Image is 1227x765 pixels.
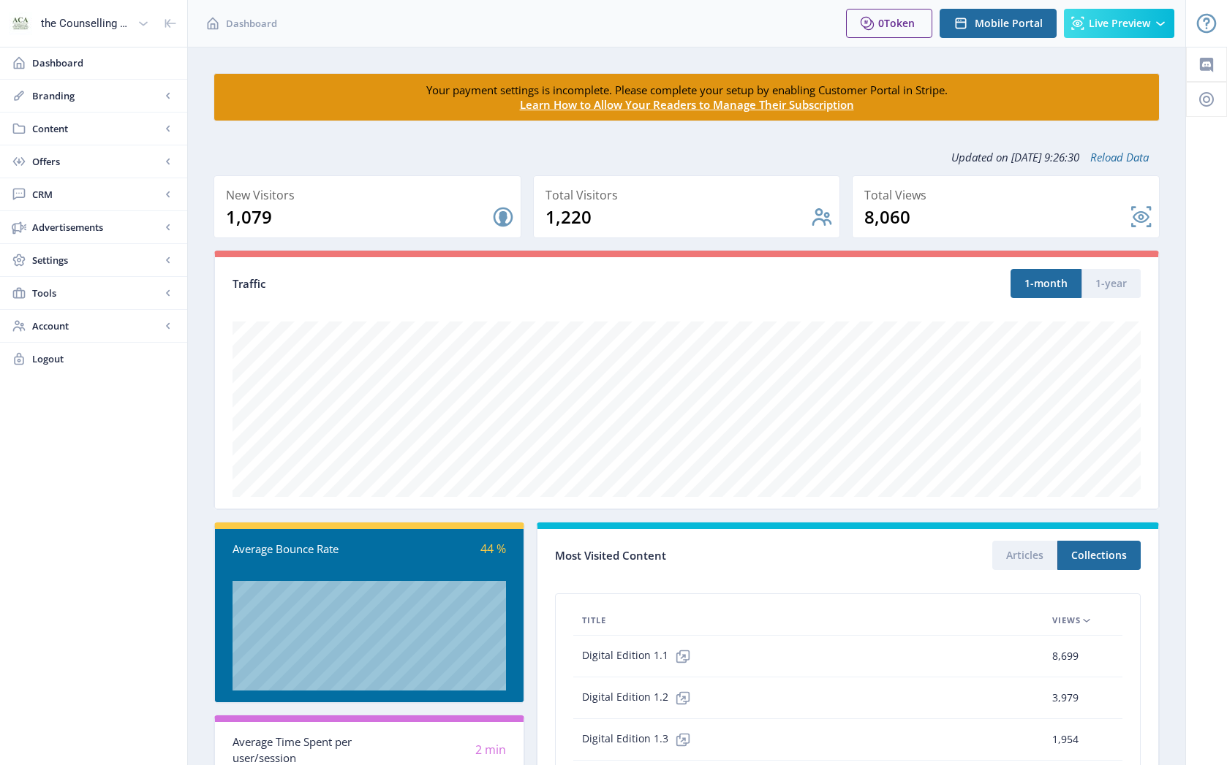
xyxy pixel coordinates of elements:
[41,7,132,39] div: the Counselling Australia Magazine
[975,18,1043,29] span: Mobile Portal
[864,205,1130,229] div: 8,060
[32,253,161,267] span: Settings
[545,185,834,205] div: Total Visitors
[233,275,687,292] div: Traffic
[1011,269,1081,298] button: 1-month
[884,16,915,30] span: Token
[233,541,369,557] div: Average Bounce Rate
[864,185,1153,205] div: Total Views
[226,16,277,31] span: Dashboard
[371,83,1003,112] div: Your payment settings is incomplete. Please complete your setup by enabling Customer Portal in St...
[32,286,161,300] span: Tools
[1052,689,1079,707] span: 3,979
[9,12,32,35] img: properties.app_icon.jpeg
[226,205,491,229] div: 1,079
[32,220,161,235] span: Advertisements
[1064,9,1174,38] button: Live Preview
[1081,269,1141,298] button: 1-year
[32,56,175,70] span: Dashboard
[1052,612,1081,629] span: Views
[582,683,698,712] span: Digital Edition 1.2
[480,541,506,557] span: 44 %
[992,541,1057,570] button: Articles
[1052,731,1079,748] span: 1,954
[32,121,161,136] span: Content
[32,187,161,202] span: CRM
[1079,150,1149,164] a: Reload Data
[369,742,506,758] div: 2 min
[555,544,847,567] div: Most Visited Content
[582,725,698,754] span: Digital Edition 1.3
[226,185,515,205] div: New Visitors
[1089,18,1150,29] span: Live Preview
[582,612,606,629] span: Title
[1057,541,1141,570] button: Collections
[32,88,161,103] span: Branding
[214,139,1160,175] div: Updated on [DATE] 9:26:30
[545,205,811,229] div: 1,220
[32,154,161,169] span: Offers
[32,319,161,333] span: Account
[32,351,175,366] span: Logout
[582,642,698,671] span: Digital Edition 1.1
[1052,647,1079,665] span: 8,699
[940,9,1057,38] button: Mobile Portal
[520,97,854,112] a: Learn How to Allow Your Readers to Manage Their Subscription
[846,9,932,38] button: 0Token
